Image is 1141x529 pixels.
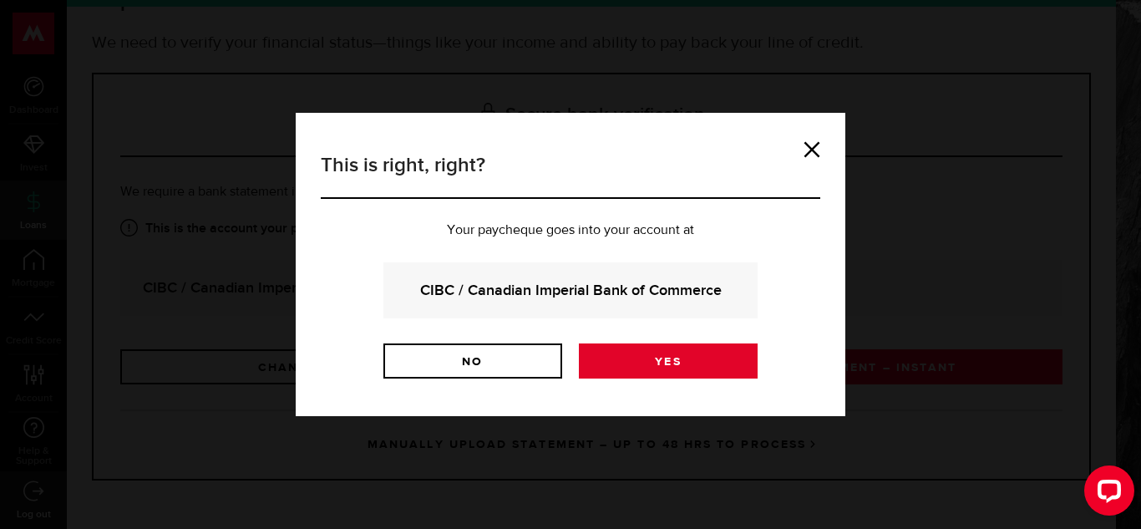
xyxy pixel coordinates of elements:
[321,224,820,237] p: Your paycheque goes into your account at
[406,279,735,302] strong: CIBC / Canadian Imperial Bank of Commerce
[321,150,820,199] h3: This is right, right?
[579,343,758,379] a: Yes
[1071,459,1141,529] iframe: LiveChat chat widget
[383,343,562,379] a: No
